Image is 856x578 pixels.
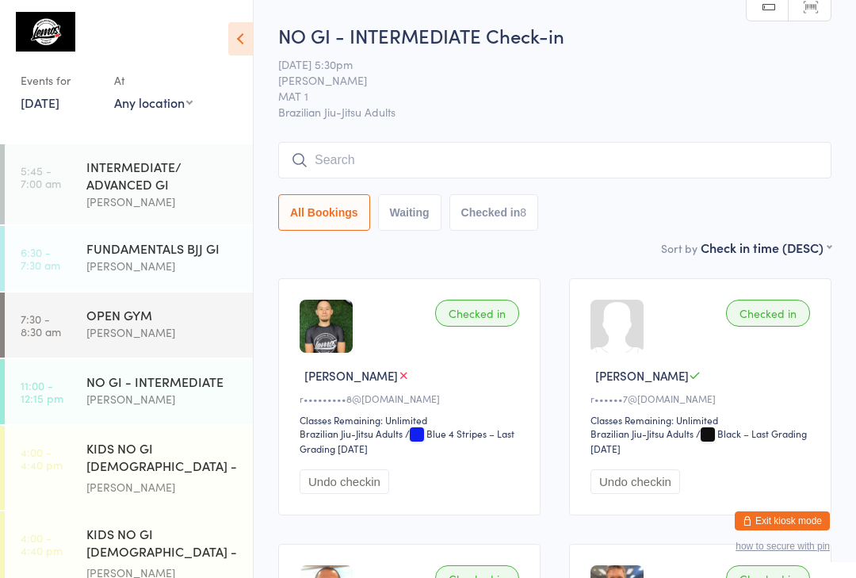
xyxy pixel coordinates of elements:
h2: NO GI - INTERMEDIATE Check-in [278,22,831,48]
a: 7:30 -8:30 amOPEN GYM[PERSON_NAME] [5,293,253,358]
button: Undo checkin [300,469,389,494]
a: 4:00 -4:40 pmKIDS NO GI [DEMOGRAPHIC_DATA] - Level 1[PERSON_NAME] [5,426,253,510]
time: 5:45 - 7:00 am [21,164,61,189]
button: how to secure with pin [736,541,830,552]
div: Checked in [435,300,519,327]
div: FUNDAMENTALS BJJ GI [86,239,239,257]
div: KIDS NO GI [DEMOGRAPHIC_DATA] - Level 1 [86,439,239,478]
time: 6:30 - 7:30 am [21,246,60,271]
div: Classes Remaining: Unlimited [300,413,524,427]
time: 11:00 - 12:15 pm [21,379,63,404]
time: 4:00 - 4:40 pm [21,531,63,557]
span: [DATE] 5:30pm [278,56,807,72]
a: 5:45 -7:00 amINTERMEDIATE/ ADVANCED GI[PERSON_NAME] [5,144,253,224]
span: Brazilian Jiu-Jitsu Adults [278,104,831,120]
div: Events for [21,67,98,94]
time: 4:00 - 4:40 pm [21,446,63,471]
span: [PERSON_NAME] [595,367,689,384]
div: [PERSON_NAME] [86,390,239,408]
div: INTERMEDIATE/ ADVANCED GI [86,158,239,193]
time: 7:30 - 8:30 am [21,312,61,338]
a: 6:30 -7:30 amFUNDAMENTALS BJJ GI[PERSON_NAME] [5,226,253,291]
div: Check in time (DESC) [701,239,831,256]
div: At [114,67,193,94]
div: Classes Remaining: Unlimited [590,413,815,427]
div: [PERSON_NAME] [86,478,239,496]
div: r••••••7@[DOMAIN_NAME] [590,392,815,405]
img: Lemos Brazilian Jiu-Jitsu [16,12,75,52]
div: Checked in [726,300,810,327]
div: [PERSON_NAME] [86,257,239,275]
span: MAT 1 [278,88,807,104]
a: [DATE] [21,94,59,111]
button: Checked in8 [449,194,539,231]
span: [PERSON_NAME] [278,72,807,88]
a: 11:00 -12:15 pmNO GI - INTERMEDIATE[PERSON_NAME] [5,359,253,424]
div: NO GI - INTERMEDIATE [86,373,239,390]
div: r•••••••••8@[DOMAIN_NAME] [300,392,524,405]
div: Brazilian Jiu-Jitsu Adults [590,427,694,440]
div: OPEN GYM [86,306,239,323]
div: Any location [114,94,193,111]
span: [PERSON_NAME] [304,367,398,384]
div: 8 [520,206,526,219]
div: Brazilian Jiu-Jitsu Adults [300,427,403,440]
img: image1644918373.png [300,300,353,353]
div: [PERSON_NAME] [86,323,239,342]
input: Search [278,142,831,178]
label: Sort by [661,240,697,256]
button: Undo checkin [590,469,680,494]
button: Waiting [378,194,441,231]
div: [PERSON_NAME] [86,193,239,211]
button: All Bookings [278,194,370,231]
div: KIDS NO GI [DEMOGRAPHIC_DATA] - Level 2 [86,525,239,564]
button: Exit kiosk mode [735,511,830,530]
